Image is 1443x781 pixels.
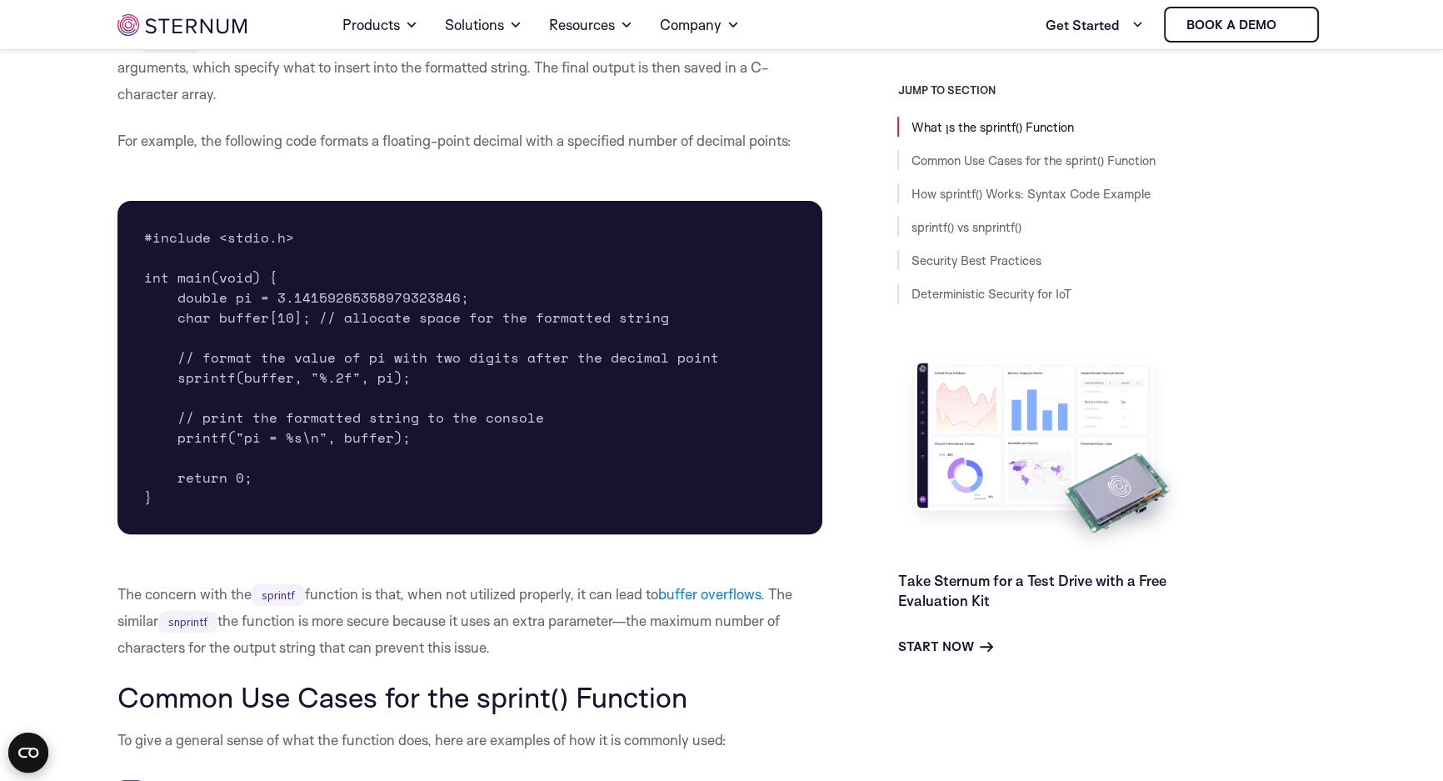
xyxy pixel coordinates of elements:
a: Solutions [445,2,522,48]
a: How sprintf() Works: Syntax Code Example [911,186,1150,202]
h2: Common Use Cases for the sprint() Function [117,681,822,713]
a: What ןs the sprintf() Function [911,119,1073,135]
a: Company [660,2,740,48]
p: The concern with the function is that, when not utilized properly, it can lead to . The similar t... [117,581,822,661]
a: Products [342,2,418,48]
p: To give a general sense of what the function does, here are examples of how it is commonly used: [117,727,822,753]
p: The function accepts a format string as its initial argument, followed by a varying number of ext... [117,28,822,108]
a: Deterministic Security for IoT [911,286,1071,302]
pre: #include <stdio.h> int main(void) { double pi = 3.14159265358979323846; char buffer[10]; // alloc... [117,201,822,534]
a: Common Use Cases for the sprint() Function [911,153,1155,168]
a: buffer overflows [658,585,761,603]
a: Security Best Practices [911,253,1041,268]
p: For example, the following code formats a floating-point decimal with a specified number of decim... [117,128,822,154]
code: snprintf [158,611,217,633]
a: Start Now [897,637,993,657]
button: Open CMP widget [8,733,48,773]
a: Get Started [1046,8,1144,42]
h3: JUMP TO SECTION [897,83,1326,97]
a: Book a demo [1164,7,1319,43]
img: sternum iot [117,14,247,36]
a: sprintf() vs snprintf() [911,219,1021,235]
img: sternum iot [1283,18,1296,32]
a: Take Sternum for a Test Drive with a Free Evaluation Kit [897,572,1166,609]
code: sprintf [252,584,305,606]
a: Resources [549,2,633,48]
img: Take Sternum for a Test Drive with a Free Evaluation Kit [897,350,1189,558]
